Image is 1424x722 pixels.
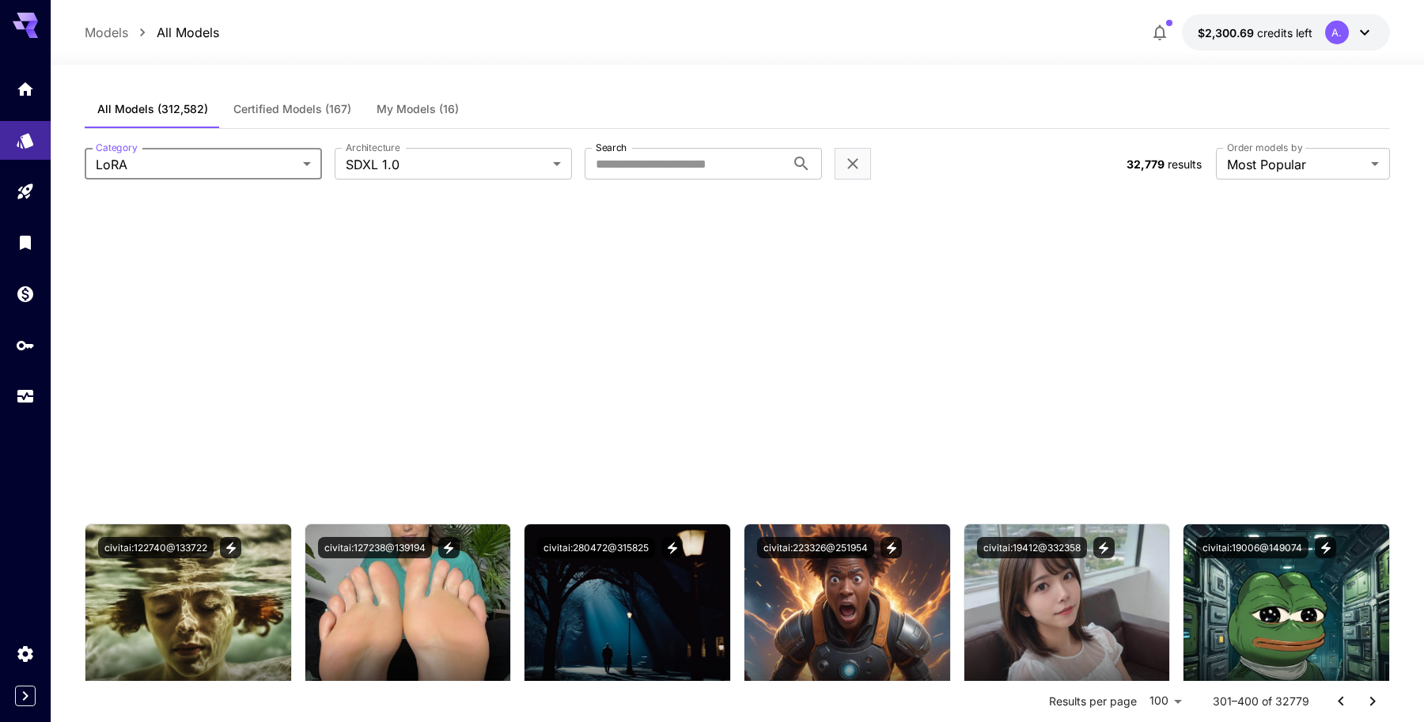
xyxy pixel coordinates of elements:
[1196,537,1308,558] button: civitai:19006@149074
[1315,537,1336,558] button: View trigger words
[1168,157,1202,171] span: results
[1213,694,1309,709] p: 301–400 of 32779
[377,102,459,116] span: My Models (16)
[85,23,128,42] a: Models
[16,335,35,355] div: API Keys
[157,23,219,42] a: All Models
[1049,694,1137,709] p: Results per page
[220,537,241,558] button: View trigger words
[233,102,351,116] span: Certified Models (167)
[318,537,432,558] button: civitai:127238@139194
[16,182,35,202] div: Playground
[85,23,219,42] nav: breadcrumb
[96,155,297,174] span: LoRA
[596,141,627,154] label: Search
[1198,26,1257,40] span: $2,300.69
[757,537,874,558] button: civitai:223326@251954
[16,232,35,252] div: Library
[1127,157,1165,171] span: 32,779
[977,537,1087,558] button: civitai:19412@332358
[1257,26,1312,40] span: credits left
[1198,25,1312,41] div: $2,300.68779
[97,102,208,116] span: All Models (312,582)
[843,154,862,174] button: Clear filters (2)
[1357,686,1388,717] button: Go to next page
[537,537,655,558] button: civitai:280472@315825
[1093,537,1115,558] button: View trigger words
[96,141,138,154] label: Category
[1143,690,1187,713] div: 100
[438,537,460,558] button: View trigger words
[16,79,35,99] div: Home
[16,387,35,406] div: Usage
[346,141,400,154] label: Architecture
[661,537,683,558] button: View trigger words
[15,686,36,706] button: Expand sidebar
[1227,155,1365,174] span: Most Popular
[346,155,547,174] span: SDXL 1.0
[98,537,214,558] button: civitai:122740@133722
[1182,14,1390,51] button: $2,300.68779A.
[1325,21,1349,44] div: A.
[16,130,35,150] div: Models
[1325,686,1357,717] button: Go to previous page
[1227,141,1302,154] label: Order models by
[881,537,902,558] button: View trigger words
[16,644,35,663] div: Settings
[16,284,35,304] div: Wallet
